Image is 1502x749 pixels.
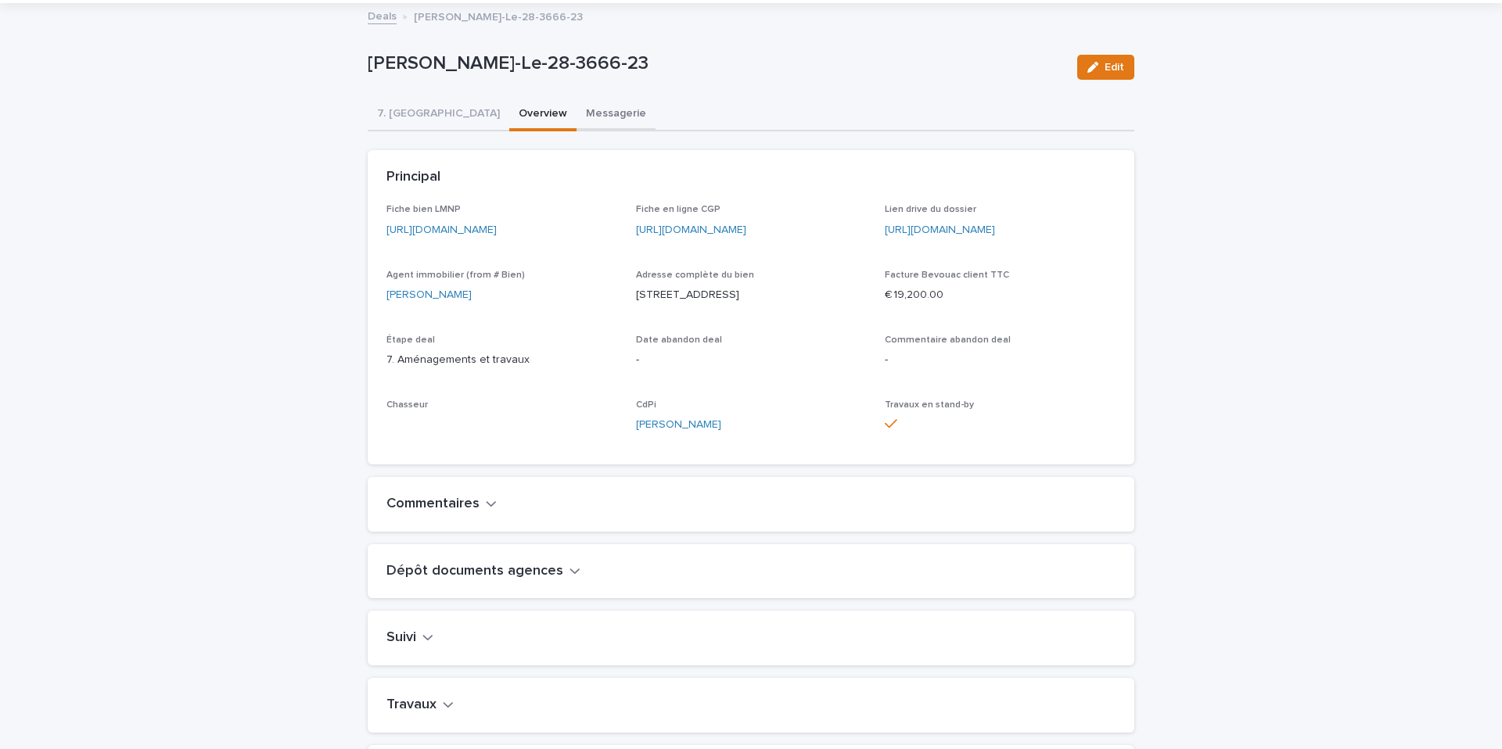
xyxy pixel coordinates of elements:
button: Overview [509,99,577,131]
a: [PERSON_NAME] [386,287,472,303]
p: 7. Aménagements et travaux [386,352,617,368]
a: [URL][DOMAIN_NAME] [386,224,497,235]
p: - [885,352,1116,368]
h2: Dépôt documents agences [386,563,563,580]
p: [PERSON_NAME]-Le-28-3666-23 [368,52,1065,75]
span: Commentaire abandon deal [885,335,1011,345]
p: [STREET_ADDRESS] [636,287,867,303]
span: CdPi [636,400,656,410]
span: Date abandon deal [636,335,722,345]
span: Facture Bevouac client TTC [885,271,1009,280]
span: Lien drive du dossier [885,205,976,214]
button: Dépôt documents agences [386,563,580,580]
a: [URL][DOMAIN_NAME] [885,224,995,235]
h2: Travaux [386,697,437,714]
button: Messagerie [577,99,656,131]
button: Commentaires [386,496,497,513]
button: Edit [1077,55,1134,80]
span: Fiche bien LMNP [386,205,461,214]
button: 7. [GEOGRAPHIC_DATA] [368,99,509,131]
button: Travaux [386,697,454,714]
span: Chasseur [386,400,428,410]
span: Travaux en stand-by [885,400,974,410]
p: - [636,352,867,368]
span: Edit [1105,62,1124,73]
span: Fiche en ligne CGP [636,205,720,214]
span: Adresse complète du bien [636,271,754,280]
span: Agent immobilier (from # Bien) [386,271,525,280]
button: Suivi [386,629,433,647]
h2: Commentaires [386,496,480,513]
a: [URL][DOMAIN_NAME] [636,224,746,235]
a: [PERSON_NAME] [636,417,721,433]
h2: Principal [386,169,440,186]
h2: Suivi [386,629,416,647]
a: Deals [368,6,397,24]
p: [PERSON_NAME]-Le-28-3666-23 [414,7,583,24]
span: Étape deal [386,335,435,345]
p: € 19,200.00 [885,287,1116,303]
